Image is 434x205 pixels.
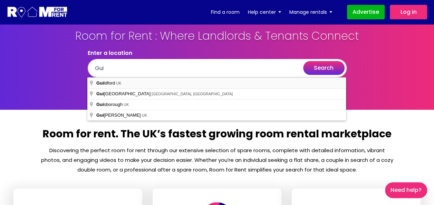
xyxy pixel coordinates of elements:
a: Advertise [347,5,385,19]
span: Gui [96,102,104,107]
span: UK [124,102,129,107]
h2: Room for rent. The UK’s fastest growing room rental marketplace [40,127,394,146]
a: Need Help? [385,182,427,198]
span: Gui [96,80,104,86]
span: [PERSON_NAME] [96,113,142,118]
span: [GEOGRAPHIC_DATA] [96,91,152,96]
a: Manage rentals [289,7,332,17]
input: .e.g. Cambridge, WD18 or Paddington Station [88,59,347,77]
span: UK [142,113,147,117]
h1: Room for Rent : Where Landlords & Tenants Connect [60,29,374,50]
span: sborough [96,102,124,107]
span: ldford [96,80,116,86]
button: search [303,61,345,75]
a: Find a room [211,7,240,17]
span: Gui [96,113,104,118]
a: Help center [248,7,281,17]
p: Discovering the perfect room for rent through our extensive selection of spare rooms, complete wi... [40,146,394,175]
span: UK [116,81,121,85]
a: Log in [390,5,427,19]
span: [GEOGRAPHIC_DATA], [GEOGRAPHIC_DATA] [152,92,233,96]
img: Logo for Room for Rent, featuring a welcoming design with a house icon and modern typography [7,6,68,19]
span: Gui [96,91,104,96]
label: Enter a location [88,50,347,56]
